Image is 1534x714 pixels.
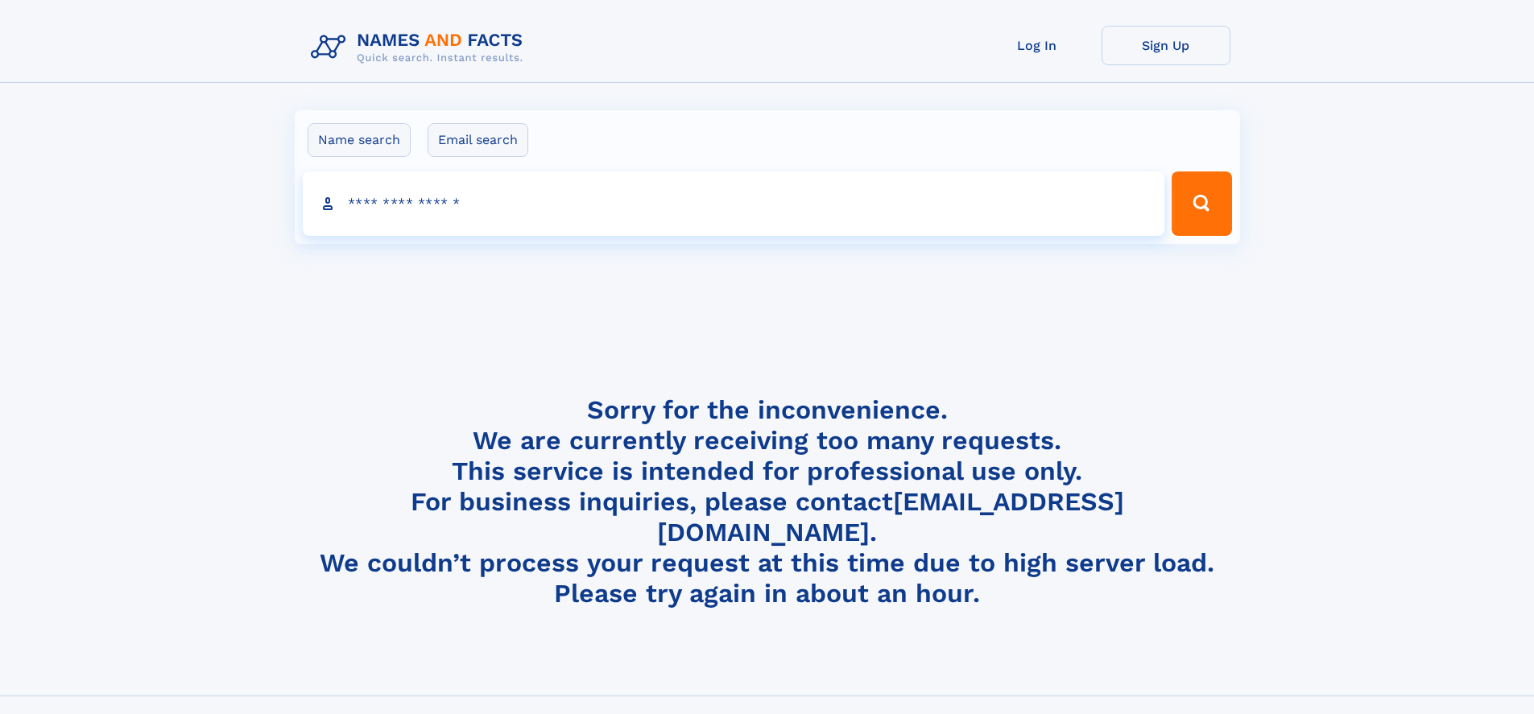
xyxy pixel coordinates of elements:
[308,123,411,157] label: Name search
[304,26,536,69] img: Logo Names and Facts
[1102,26,1230,65] a: Sign Up
[973,26,1102,65] a: Log In
[1172,171,1231,236] button: Search Button
[428,123,528,157] label: Email search
[303,171,1165,236] input: search input
[657,486,1124,547] a: [EMAIL_ADDRESS][DOMAIN_NAME]
[304,394,1230,609] h4: Sorry for the inconvenience. We are currently receiving too many requests. This service is intend...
